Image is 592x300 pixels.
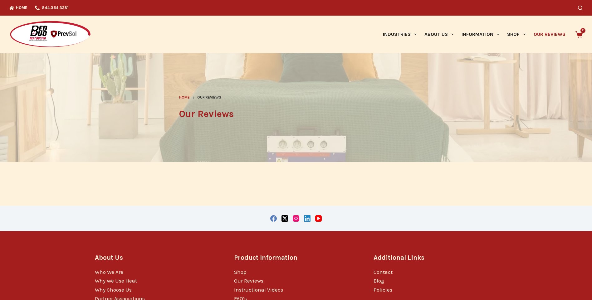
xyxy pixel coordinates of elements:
a: Who We Are [95,269,123,275]
a: YouTube [315,215,322,222]
img: Prevsol/Bed Bug Heat Doctor [9,21,91,48]
a: About Us [420,16,457,53]
h3: Additional Links [374,253,497,263]
a: Instructional Videos [234,287,283,293]
a: Blog [374,278,384,284]
span: Home [179,95,190,99]
a: Industries [379,16,420,53]
a: Why We Use Heat [95,278,137,284]
a: Shop [503,16,530,53]
button: Search [578,6,583,10]
h3: About Us [95,253,219,263]
a: Facebook [270,215,277,222]
a: Why Choose Us [95,287,132,293]
a: Shop [234,269,247,275]
a: Policies [374,287,392,293]
a: Our Reviews [234,278,263,284]
a: Instagram [293,215,299,222]
a: Contact [374,269,393,275]
span: 2 [580,28,585,33]
h1: Our Reviews [179,107,413,121]
a: Our Reviews [530,16,569,53]
a: LinkedIn [304,215,311,222]
a: X (Twitter) [281,215,288,222]
span: Our Reviews [197,94,221,101]
a: Home [179,94,190,101]
nav: Primary [379,16,569,53]
a: Information [458,16,503,53]
h3: Product Information [234,253,358,263]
